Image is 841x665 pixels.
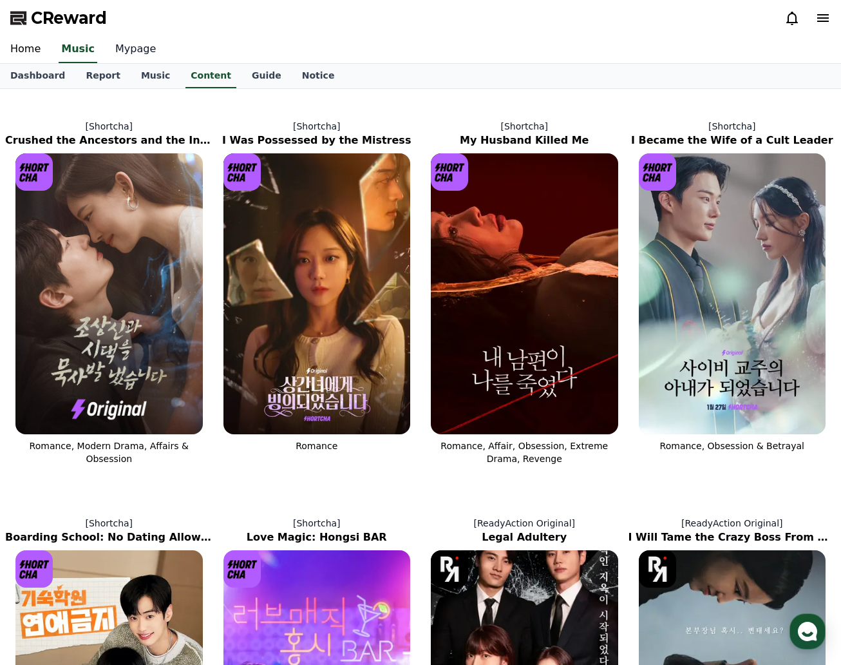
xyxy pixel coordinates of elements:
[85,409,166,441] a: Messages
[628,530,836,545] h2: I Will Tame the Crazy Boss From Now On
[107,429,145,439] span: Messages
[421,110,628,476] a: [Shortcha] My Husband Killed Me My Husband Killed Me [object Object] Logo Romance, Affair, Obsess...
[223,153,261,191] img: [object Object] Logo
[166,409,247,441] a: Settings
[33,428,55,438] span: Home
[59,36,97,63] a: Music
[5,517,213,530] p: [Shortcha]
[131,64,180,88] a: Music
[628,110,836,476] a: [Shortcha] I Became the Wife of a Cult Leader I Became the Wife of a Cult Leader [object Object] ...
[31,8,107,28] span: CReward
[296,441,337,451] span: Romance
[223,153,411,434] img: I Was Possessed by the Mistress
[5,133,213,148] h2: Crushed the Ancestors and the In-Laws
[213,120,421,133] p: [Shortcha]
[639,153,676,191] img: [object Object] Logo
[628,133,836,148] h2: I Became the Wife of a Cult Leader
[292,64,345,88] a: Notice
[421,530,628,545] h2: Legal Adultery
[431,153,618,434] img: My Husband Killed Me
[75,64,131,88] a: Report
[421,120,628,133] p: [Shortcha]
[223,550,261,588] img: [object Object] Logo
[5,530,213,545] h2: Boarding School: No Dating Allowed
[660,441,804,451] span: Romance, Obsession & Betrayal
[421,517,628,530] p: [ReadyAction Original]
[4,409,85,441] a: Home
[191,428,222,438] span: Settings
[213,517,421,530] p: [Shortcha]
[431,550,468,588] img: [object Object] Logo
[213,530,421,545] h2: Love Magic: Hongsi BAR
[15,153,203,434] img: Crushed the Ancestors and the In-Laws
[15,550,53,588] img: [object Object] Logo
[30,441,189,464] span: Romance, Modern Drama, Affairs & Obsession
[5,120,213,133] p: [Shortcha]
[10,8,107,28] a: CReward
[185,64,236,88] a: Content
[628,120,836,133] p: [Shortcha]
[639,153,826,434] img: I Became the Wife of a Cult Leader
[421,133,628,148] h2: My Husband Killed Me
[5,110,213,476] a: [Shortcha] Crushed the Ancestors and the In-Laws Crushed the Ancestors and the In-Laws [object Ob...
[105,36,166,63] a: Mypage
[628,517,836,530] p: [ReadyAction Original]
[15,153,53,191] img: [object Object] Logo
[213,133,421,148] h2: I Was Possessed by the Mistress
[431,153,468,191] img: [object Object] Logo
[241,64,292,88] a: Guide
[639,550,676,588] img: [object Object] Logo
[440,441,608,464] span: Romance, Affair, Obsession, Extreme Drama, Revenge
[213,110,421,476] a: [Shortcha] I Was Possessed by the Mistress I Was Possessed by the Mistress [object Object] Logo R...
